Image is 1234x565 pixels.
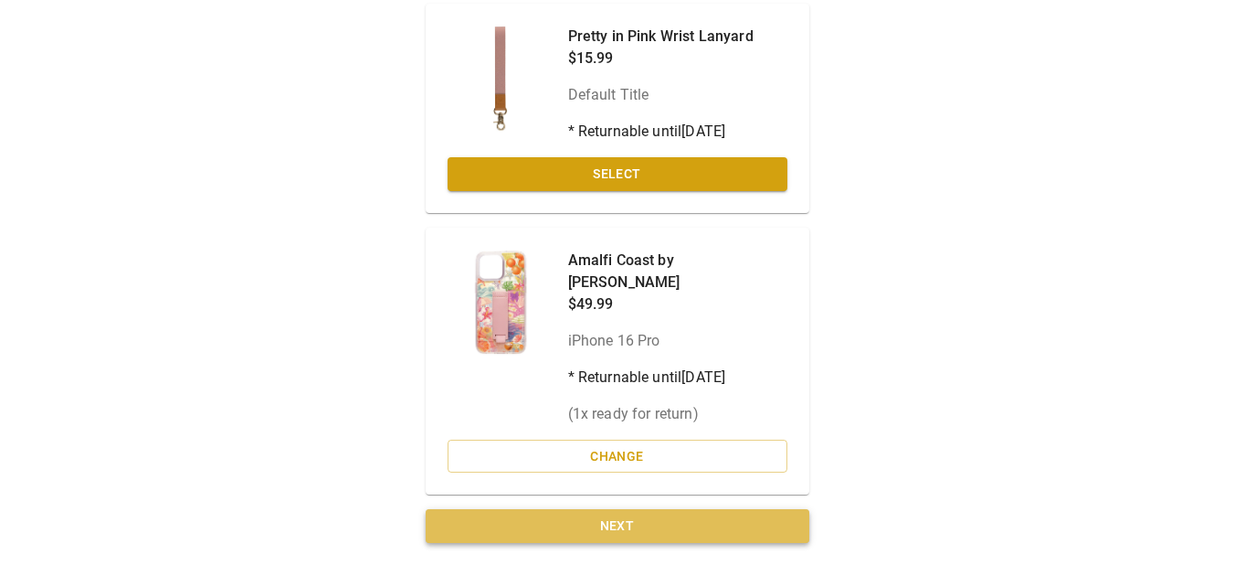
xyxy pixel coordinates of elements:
p: * Returnable until [DATE] [568,121,754,143]
p: * Returnable until [DATE] [568,367,787,389]
button: Select [448,157,787,191]
p: $49.99 [568,293,787,315]
p: Pretty in Pink Wrist Lanyard [568,26,754,48]
p: iPhone 16 Pro [568,330,787,352]
button: Change [448,440,787,474]
p: Amalfi Coast by [PERSON_NAME] [568,250,787,293]
p: Default Title [568,84,754,106]
p: $15.99 [568,48,754,69]
button: Next [426,509,809,543]
p: ( 1 x ready for return) [568,403,787,425]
